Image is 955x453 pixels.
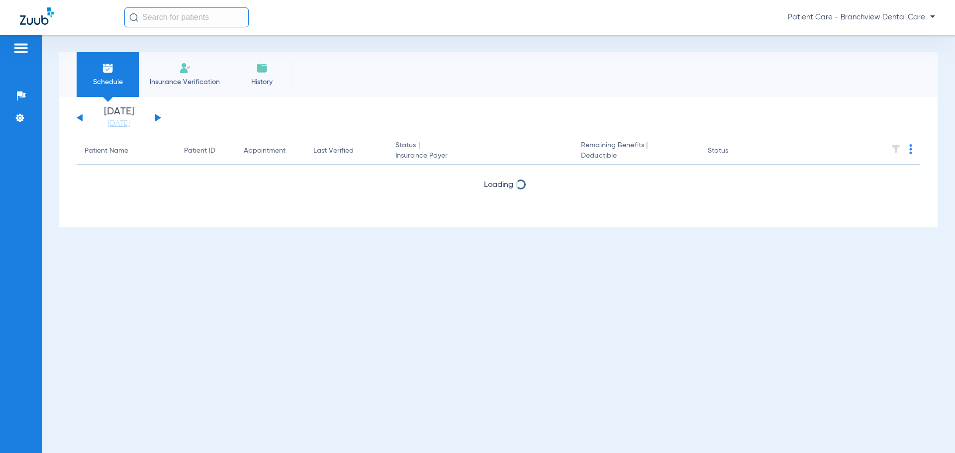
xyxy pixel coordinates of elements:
[84,77,131,87] span: Schedule
[909,144,912,154] img: group-dot-blue.svg
[89,107,149,129] li: [DATE]
[238,77,286,87] span: History
[387,137,573,165] th: Status |
[484,181,513,189] span: Loading
[573,137,699,165] th: Remaining Benefits |
[85,146,128,156] div: Patient Name
[256,62,268,74] img: History
[13,42,29,54] img: hamburger-icon
[244,146,286,156] div: Appointment
[20,7,54,25] img: Zuub Logo
[395,151,565,161] span: Insurance Payer
[244,146,297,156] div: Appointment
[85,146,168,156] div: Patient Name
[146,77,223,87] span: Insurance Verification
[700,137,767,165] th: Status
[102,62,114,74] img: Schedule
[184,146,228,156] div: Patient ID
[313,146,380,156] div: Last Verified
[891,144,901,154] img: filter.svg
[581,151,691,161] span: Deductible
[313,146,354,156] div: Last Verified
[179,62,191,74] img: Manual Insurance Verification
[124,7,249,27] input: Search for patients
[129,13,138,22] img: Search Icon
[788,12,935,22] span: Patient Care - Branchview Dental Care
[184,146,215,156] div: Patient ID
[89,119,149,129] a: [DATE]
